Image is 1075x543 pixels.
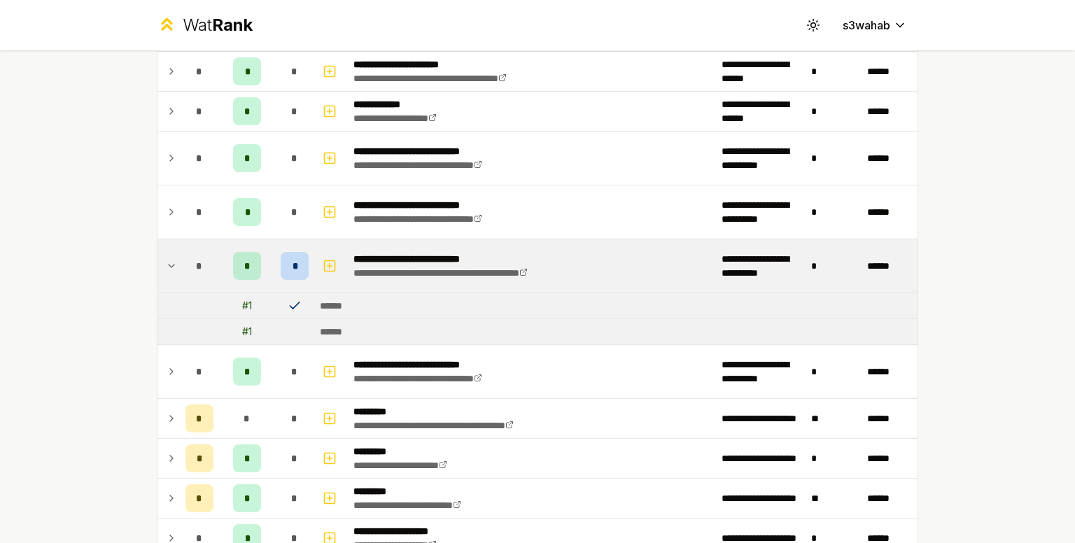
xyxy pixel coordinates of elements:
span: Rank [212,15,253,35]
a: WatRank [157,14,253,36]
div: Wat [183,14,253,36]
div: # 1 [242,299,252,313]
span: s3wahab [843,17,890,34]
button: s3wahab [831,13,918,38]
div: # 1 [242,325,252,339]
